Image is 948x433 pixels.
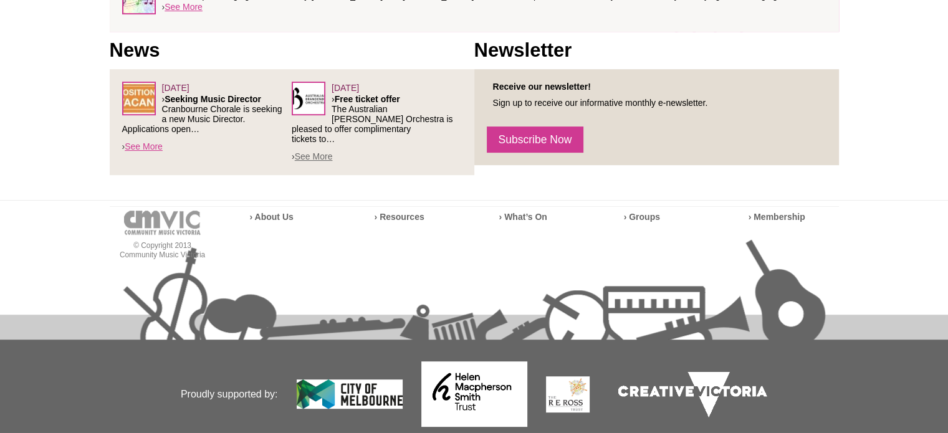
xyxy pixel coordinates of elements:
a: See More [165,2,203,12]
strong: Free ticket offer [335,94,400,104]
div: › [292,82,462,163]
a: Subscribe Now [487,126,584,153]
a: › Membership [749,212,805,222]
a: See More [125,141,163,151]
a: › What’s On [499,212,547,222]
img: The Re Ross Trust [546,376,590,412]
strong: Receive our newsletter! [493,82,591,92]
p: © Copyright 2013 Community Music Victoria [110,241,216,260]
img: cmvic-logo-footer.png [124,211,201,235]
a: › Groups [624,212,660,222]
img: POSITION_vacant.jpg [122,82,156,115]
p: › The Australian [PERSON_NAME] Orchestra is pleased to offer complimentary tickets to… [292,94,462,144]
strong: Seeking Music Director [165,94,261,104]
h1: News [110,38,474,63]
img: Creative Victoria Logo [608,362,777,427]
a: › Resources [375,212,424,222]
p: Sign up to receive our informative monthly e-newsletter. [487,98,826,108]
span: [DATE] [332,83,359,93]
img: Helen Macpherson Smith Trust [421,361,527,427]
a: See More [295,151,333,161]
span: [DATE] [162,83,189,93]
h1: Newsletter [474,38,839,63]
p: › Cranbourne Chorale is seeking a new Music Director. Applications open… [122,94,292,134]
a: › About Us [250,212,294,222]
img: Australian_Brandenburg_Orchestra.png [292,82,325,115]
div: › [122,82,292,153]
img: City of Melbourne [297,379,403,409]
